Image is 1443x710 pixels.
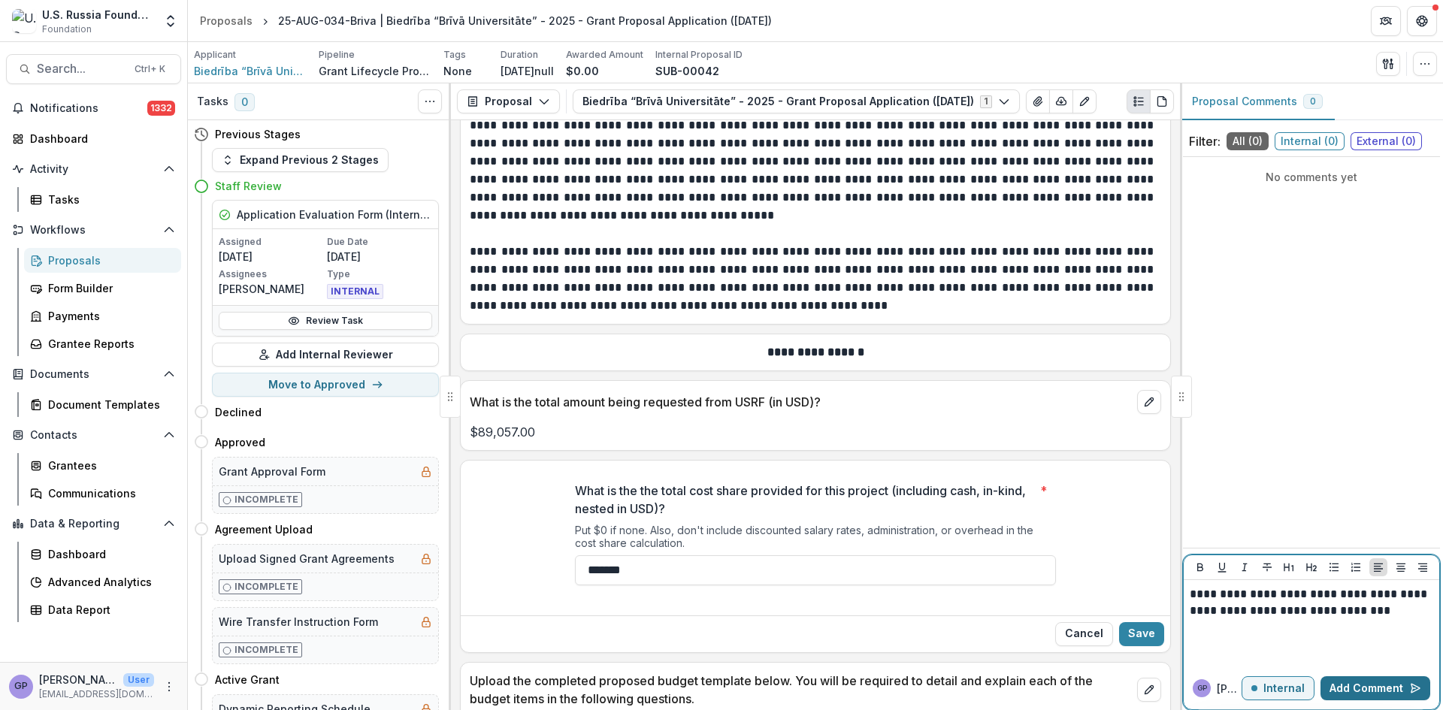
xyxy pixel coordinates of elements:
p: None [443,63,472,79]
h3: Tasks [197,95,228,108]
button: Align Center [1392,558,1410,576]
button: Open Activity [6,157,181,181]
button: Open Documents [6,362,181,386]
nav: breadcrumb [194,10,778,32]
h4: Staff Review [215,178,282,194]
button: Proposal [457,89,560,113]
div: Ctrl + K [132,61,168,77]
div: Dashboard [30,131,169,147]
p: Internal [1263,682,1305,695]
a: Dashboard [6,126,181,151]
p: Internal Proposal ID [655,48,743,62]
button: Open Workflows [6,218,181,242]
p: Type [327,267,432,281]
p: [PERSON_NAME] [39,672,117,687]
div: Advanced Analytics [48,574,169,590]
span: Notifications [30,102,147,115]
div: Gennady Podolny [14,681,28,691]
button: Bold [1191,558,1209,576]
div: Proposals [48,252,169,268]
button: Partners [1371,6,1401,36]
div: U.S. Russia Foundation [42,7,154,23]
h5: Wire Transfer Instruction Form [219,614,378,630]
span: Search... [37,62,126,76]
div: Form Builder [48,280,169,296]
a: Tasks [24,187,181,212]
span: Biedrība “Brīvā Universitāte” [194,63,307,79]
button: Open Data & Reporting [6,512,181,536]
a: Payments [24,304,181,328]
p: Incomplete [234,493,298,506]
a: Review Task [219,312,432,330]
p: [EMAIL_ADDRESS][DOMAIN_NAME] [39,687,154,701]
p: Grant Lifecycle Process [319,63,431,79]
button: Bullet List [1325,558,1343,576]
div: Grantees [48,458,169,473]
p: No comments yet [1189,169,1434,185]
span: Internal ( 0 ) [1275,132,1345,150]
span: INTERNAL [327,284,383,299]
p: Upload the completed proposed budget template below. You will be required to detail and explain e... [470,672,1131,708]
button: Align Left [1369,558,1387,576]
p: [DATE] [327,249,432,264]
p: What is the the total cost share provided for this project (including cash, in-kind, nested in USD)? [575,482,1034,518]
p: $0.00 [566,63,599,79]
img: U.S. Russia Foundation [12,9,36,33]
button: Add Comment [1320,676,1430,700]
a: Document Templates [24,392,181,417]
button: Close [1055,622,1113,646]
div: Communications [48,485,169,501]
button: Expand Previous 2 Stages [212,148,389,172]
div: Data Report [48,602,169,618]
p: Duration [501,48,538,62]
p: Incomplete [234,643,298,657]
button: Internal [1242,676,1314,700]
div: Grantee Reports [48,336,169,352]
button: Add Internal Reviewer [212,343,439,367]
p: [PERSON_NAME] [219,281,324,297]
button: Plaintext view [1127,89,1151,113]
span: Foundation [42,23,92,36]
p: What is the total amount being requested from USRF (in USD)? [470,393,1131,411]
button: Save [1119,622,1164,646]
button: Heading 1 [1280,558,1298,576]
span: All ( 0 ) [1227,132,1269,150]
span: Workflows [30,224,157,237]
a: Data Report [24,597,181,622]
p: Incomplete [234,580,298,594]
a: Grantees [24,453,181,478]
button: PDF view [1150,89,1174,113]
span: Data & Reporting [30,518,157,530]
p: Awarded Amount [566,48,643,62]
span: Contacts [30,429,157,442]
button: Notifications1332 [6,96,181,120]
h5: Upload Signed Grant Agreements [219,551,395,566]
div: Tasks [48,192,169,207]
button: Ordered List [1347,558,1365,576]
button: Proposal Comments [1180,83,1335,120]
p: Assignees [219,267,324,281]
a: Proposals [24,248,181,273]
a: Proposals [194,10,259,32]
button: Biedrība “Brīvā Universitāte” - 2025 - Grant Proposal Application ([DATE])1 [573,89,1020,113]
button: Move to Approved [212,373,439,397]
div: Dashboard [48,546,169,562]
div: Gennady Podolny [1197,684,1207,692]
button: edit [1137,390,1161,414]
button: Get Help [1407,6,1437,36]
p: Assigned [219,235,324,249]
button: Strike [1258,558,1276,576]
p: [PERSON_NAME] P [1217,681,1242,696]
button: edit [1137,678,1161,702]
p: User [123,673,154,687]
p: $89,057.00 [470,423,1161,441]
p: Tags [443,48,466,62]
p: Due Date [327,235,432,249]
div: 25-AUG-034-Briva | Biedrība “Brīvā Universitāte” - 2025 - Grant Proposal Application ([DATE]) [278,13,772,29]
button: Edit as form [1072,89,1097,113]
span: Documents [30,368,157,381]
h4: Active Grant [215,672,280,687]
div: Document Templates [48,397,169,412]
button: Toggle View Cancelled Tasks [418,89,442,113]
button: Open Contacts [6,423,181,447]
